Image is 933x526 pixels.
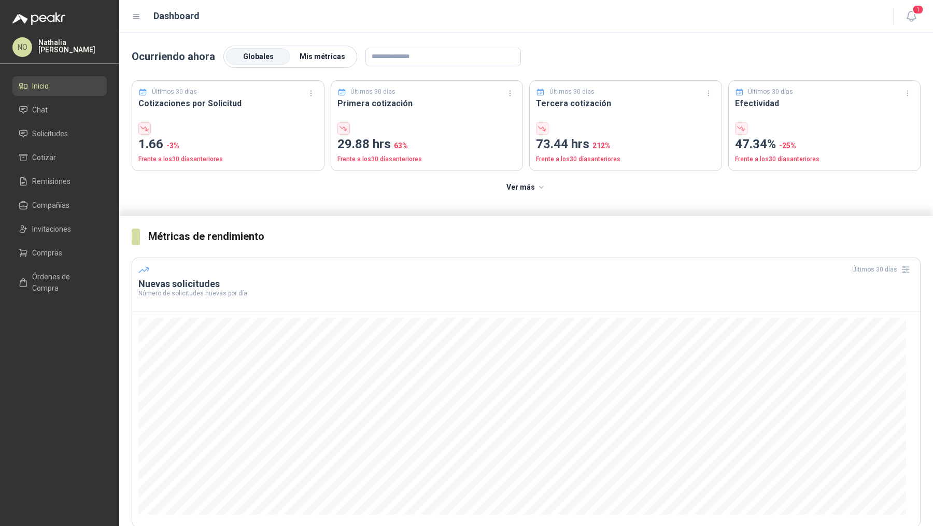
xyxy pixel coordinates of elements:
a: Remisiones [12,172,107,191]
a: Compras [12,243,107,263]
h3: Efectividad [735,97,914,110]
span: Mis métricas [300,52,345,61]
a: Invitaciones [12,219,107,239]
span: Globales [243,52,274,61]
p: Frente a los 30 días anteriores [138,154,318,164]
span: -3 % [166,141,179,150]
p: Últimos 30 días [549,87,595,97]
a: Inicio [12,76,107,96]
h3: Métricas de rendimiento [148,229,921,245]
span: Inicio [32,80,49,92]
a: Chat [12,100,107,120]
span: 63 % [394,141,408,150]
a: Solicitudes [12,124,107,144]
span: Órdenes de Compra [32,271,97,294]
span: 212 % [592,141,611,150]
p: Últimos 30 días [350,87,395,97]
span: Cotizar [32,152,56,163]
span: Chat [32,104,48,116]
h1: Dashboard [153,9,200,23]
button: Ver más [501,177,552,198]
span: 1 [912,5,924,15]
button: 1 [902,7,921,26]
p: Número de solicitudes nuevas por día [138,290,914,296]
h3: Primera cotización [337,97,517,110]
span: Invitaciones [32,223,71,235]
p: Nathalia [PERSON_NAME] [38,39,107,53]
span: -25 % [779,141,796,150]
p: Frente a los 30 días anteriores [536,154,715,164]
p: Últimos 30 días [748,87,793,97]
span: Remisiones [32,176,70,187]
div: NO [12,37,32,57]
p: Ocurriendo ahora [132,49,215,65]
img: Logo peakr [12,12,65,25]
h3: Cotizaciones por Solicitud [138,97,318,110]
p: Últimos 30 días [152,87,197,97]
p: 1.66 [138,135,318,154]
p: 29.88 hrs [337,135,517,154]
a: Compañías [12,195,107,215]
h3: Nuevas solicitudes [138,278,914,290]
p: 73.44 hrs [536,135,715,154]
h3: Tercera cotización [536,97,715,110]
p: Frente a los 30 días anteriores [735,154,914,164]
a: Cotizar [12,148,107,167]
span: Compañías [32,200,69,211]
span: Compras [32,247,62,259]
span: Solicitudes [32,128,68,139]
a: Órdenes de Compra [12,267,107,298]
div: Últimos 30 días [852,261,914,278]
p: Frente a los 30 días anteriores [337,154,517,164]
p: 47.34% [735,135,914,154]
